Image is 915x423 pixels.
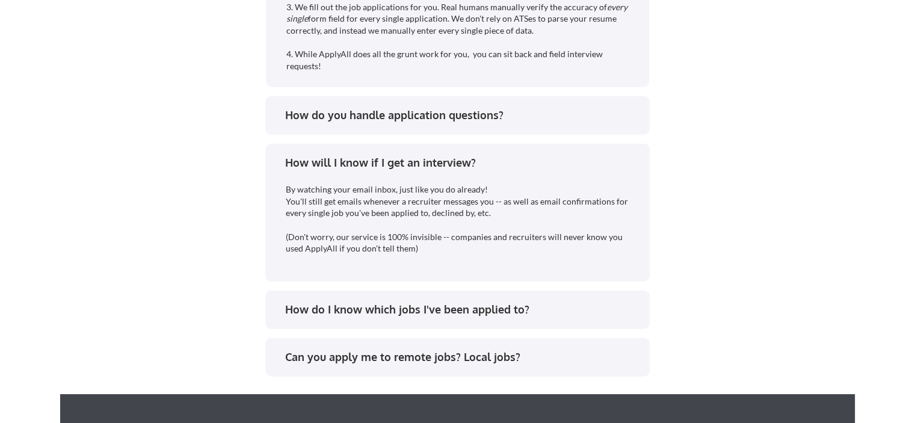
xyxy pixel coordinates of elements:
[285,108,638,123] div: How do you handle application questions?
[285,155,638,170] div: How will I know if I get an interview?
[286,184,631,255] div: By watching your email inbox, just like you do already! You'll still get emails whenever a recrui...
[285,302,638,317] div: How do I know which jobs I've been applied to?
[285,350,638,365] div: Can you apply me to remote jobs? Local jobs?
